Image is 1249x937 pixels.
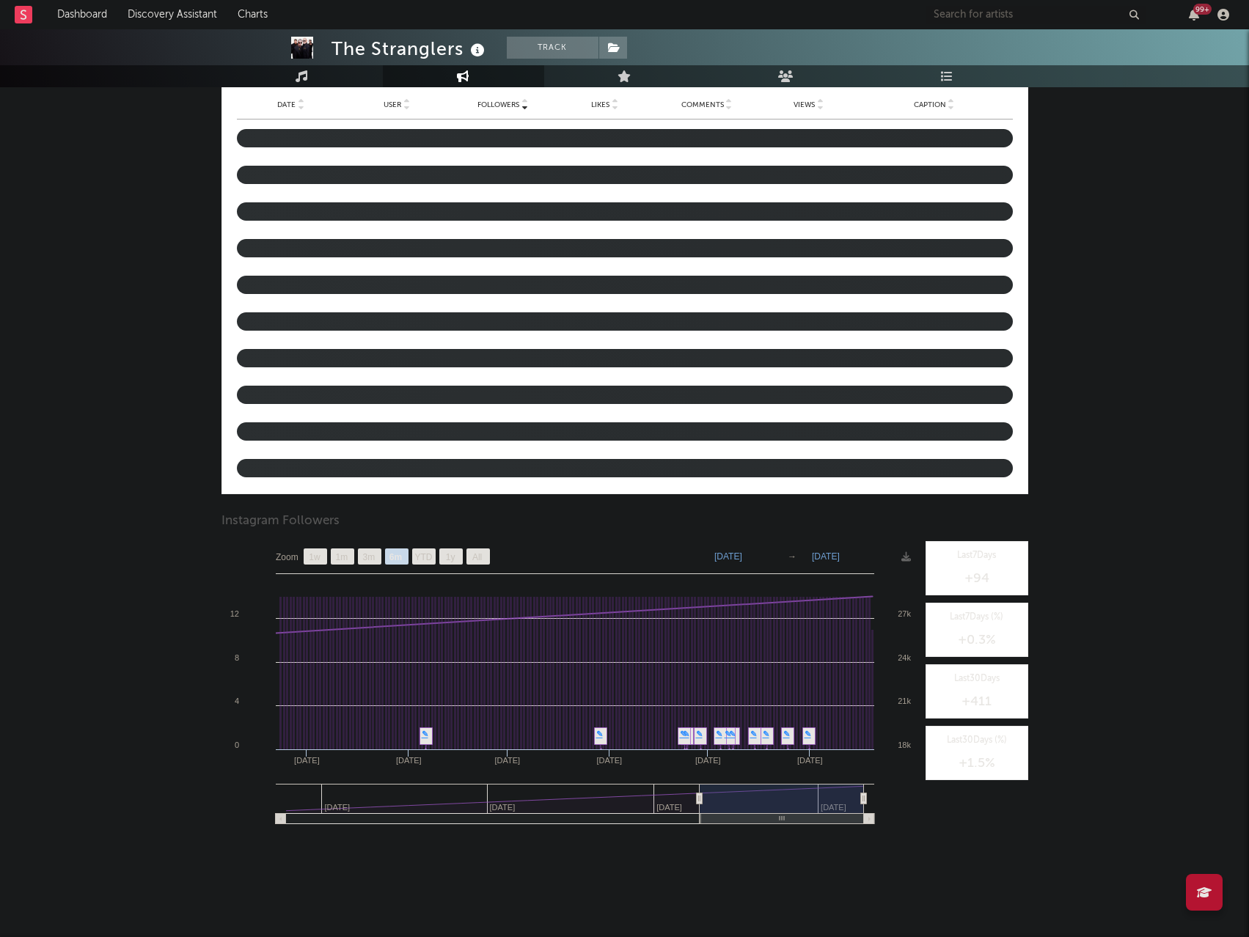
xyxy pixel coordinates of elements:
[395,756,421,765] text: [DATE]
[812,551,840,562] text: [DATE]
[914,100,946,109] span: Caption
[234,653,238,662] text: 8
[898,609,911,618] text: 27k
[750,730,757,738] a: ✎
[221,512,340,530] span: Instagram Followers
[805,730,811,738] a: ✎
[898,741,911,749] text: 18k
[477,100,519,109] span: Followers
[494,756,520,765] text: [DATE]
[1189,9,1199,21] button: 99+
[934,631,1020,649] div: +0.3 %
[934,570,1020,587] div: +94
[898,697,911,705] text: 21k
[596,730,603,738] a: ✎
[422,730,428,738] a: ✎
[596,756,622,765] text: [DATE]
[714,551,742,562] text: [DATE]
[681,100,724,109] span: Comments
[680,730,686,738] a: ✎
[695,756,721,765] text: [DATE]
[230,609,238,618] text: 12
[277,100,296,109] span: Date
[926,6,1146,24] input: Search for artists
[794,100,815,109] span: Views
[362,552,375,562] text: 3m
[309,552,321,562] text: 1w
[234,697,238,705] text: 4
[445,552,455,562] text: 1y
[414,552,432,562] text: YTD
[729,730,736,738] a: ✎
[934,611,1020,624] div: Last 7 Days (%)
[332,37,488,61] div: The Stranglers
[783,730,790,738] a: ✎
[797,756,823,765] text: [DATE]
[335,552,348,562] text: 1m
[934,672,1020,686] div: Last 30 Days
[384,100,401,109] span: User
[725,730,731,738] a: ✎
[898,653,911,662] text: 24k
[591,100,609,109] span: Likes
[507,37,598,59] button: Track
[934,734,1020,747] div: Last 30 Days (%)
[294,756,320,765] text: [DATE]
[389,552,401,562] text: 6m
[934,754,1020,772] div: +1.5 %
[234,741,238,749] text: 0
[763,730,769,738] a: ✎
[716,730,722,738] a: ✎
[788,551,796,562] text: →
[696,730,703,738] a: ✎
[934,549,1020,562] div: Last 7 Days
[1193,4,1212,15] div: 99 +
[472,552,481,562] text: All
[934,693,1020,710] div: +411
[276,552,298,562] text: Zoom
